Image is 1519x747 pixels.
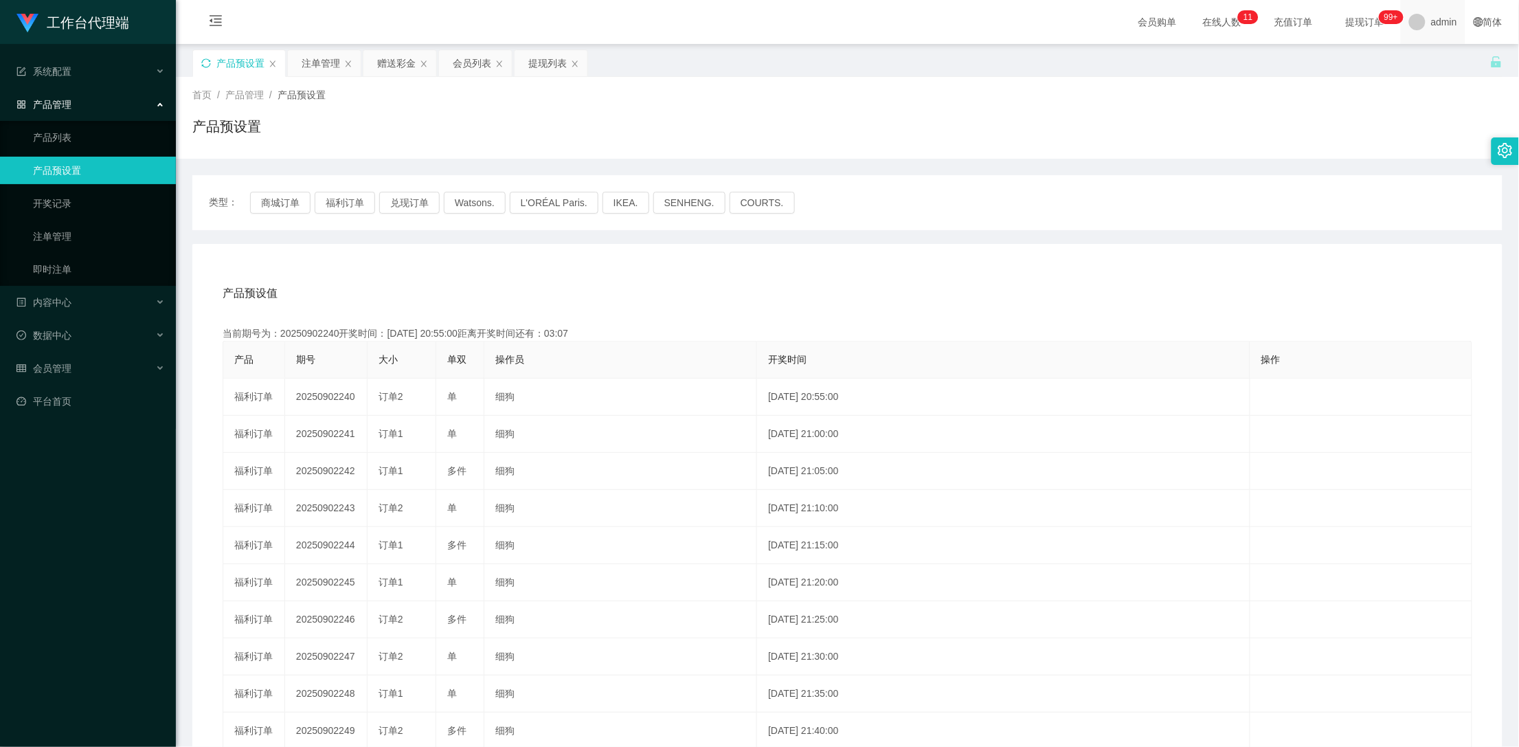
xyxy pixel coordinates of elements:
[16,14,38,33] img: logo.9652507e.png
[223,601,285,638] td: 福利订单
[285,490,368,527] td: 20250902243
[344,60,352,68] i: 图标: close
[285,638,368,676] td: 20250902247
[16,100,26,109] i: 图标: appstore-o
[16,298,26,307] i: 图标: profile
[223,564,285,601] td: 福利订单
[379,502,403,513] span: 订单2
[16,66,71,77] span: 系统配置
[379,539,403,550] span: 订单1
[33,223,165,250] a: 注单管理
[484,379,757,416] td: 细狗
[379,428,403,439] span: 订单1
[250,192,311,214] button: 商城订单
[484,416,757,453] td: 细狗
[285,416,368,453] td: 20250902241
[484,453,757,490] td: 细狗
[757,490,1250,527] td: [DATE] 21:10:00
[1261,354,1281,365] span: 操作
[757,416,1250,453] td: [DATE] 21:00:00
[484,490,757,527] td: 细狗
[16,99,71,110] span: 产品管理
[216,50,265,76] div: 产品预设置
[201,58,211,68] i: 图标: sync
[16,67,26,76] i: 图标: form
[447,651,457,662] span: 单
[495,60,504,68] i: 图标: close
[571,60,579,68] i: 图标: close
[528,50,567,76] div: 提现列表
[1339,17,1391,27] span: 提现订单
[16,297,71,308] span: 内容中心
[444,192,506,214] button: Watsons.
[1474,17,1483,27] i: 图标: global
[278,89,326,100] span: 产品预设置
[757,379,1250,416] td: [DATE] 20:55:00
[16,331,26,340] i: 图标: check-circle-o
[757,676,1250,713] td: [DATE] 21:35:00
[510,192,598,214] button: L'ORÉAL Paris.
[285,527,368,564] td: 20250902244
[757,453,1250,490] td: [DATE] 21:05:00
[730,192,795,214] button: COURTS.
[16,363,71,374] span: 会员管理
[16,330,71,341] span: 数据中心
[192,116,261,137] h1: 产品预设置
[33,124,165,151] a: 产品列表
[1238,10,1258,24] sup: 11
[484,527,757,564] td: 细狗
[33,157,165,184] a: 产品预设置
[379,688,403,699] span: 订单1
[420,60,428,68] i: 图标: close
[377,50,416,76] div: 赠送彩金
[484,638,757,676] td: 细狗
[379,465,403,476] span: 订单1
[285,379,368,416] td: 20250902240
[447,614,466,625] span: 多件
[1248,10,1253,24] p: 1
[33,256,165,283] a: 即时注单
[379,192,440,214] button: 兑现订单
[234,354,254,365] span: 产品
[1244,10,1248,24] p: 1
[302,50,340,76] div: 注单管理
[285,601,368,638] td: 20250902246
[757,638,1250,676] td: [DATE] 21:30:00
[447,465,466,476] span: 多件
[209,192,250,214] span: 类型：
[447,539,466,550] span: 多件
[379,577,403,588] span: 订单1
[192,89,212,100] span: 首页
[1196,17,1248,27] span: 在线人数
[1268,17,1320,27] span: 充值订单
[447,577,457,588] span: 单
[379,651,403,662] span: 订单2
[757,564,1250,601] td: [DATE] 21:20:00
[223,527,285,564] td: 福利订单
[484,564,757,601] td: 细狗
[495,354,524,365] span: 操作员
[16,364,26,373] i: 图标: table
[653,192,725,214] button: SENHENG.
[757,601,1250,638] td: [DATE] 21:25:00
[757,527,1250,564] td: [DATE] 21:15:00
[217,89,220,100] span: /
[447,502,457,513] span: 单
[1490,56,1503,68] i: 图标: unlock
[223,638,285,676] td: 福利订单
[1498,143,1513,158] i: 图标: setting
[192,1,239,45] i: 图标: menu-fold
[603,192,649,214] button: IKEA.
[768,354,807,365] span: 开奖时间
[447,391,457,402] span: 单
[484,676,757,713] td: 细狗
[285,564,368,601] td: 20250902245
[16,388,165,415] a: 图标: dashboard平台首页
[223,416,285,453] td: 福利订单
[269,60,277,68] i: 图标: close
[453,50,491,76] div: 会员列表
[16,16,129,27] a: 工作台代理端
[379,725,403,736] span: 订单2
[379,354,398,365] span: 大小
[223,285,278,302] span: 产品预设值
